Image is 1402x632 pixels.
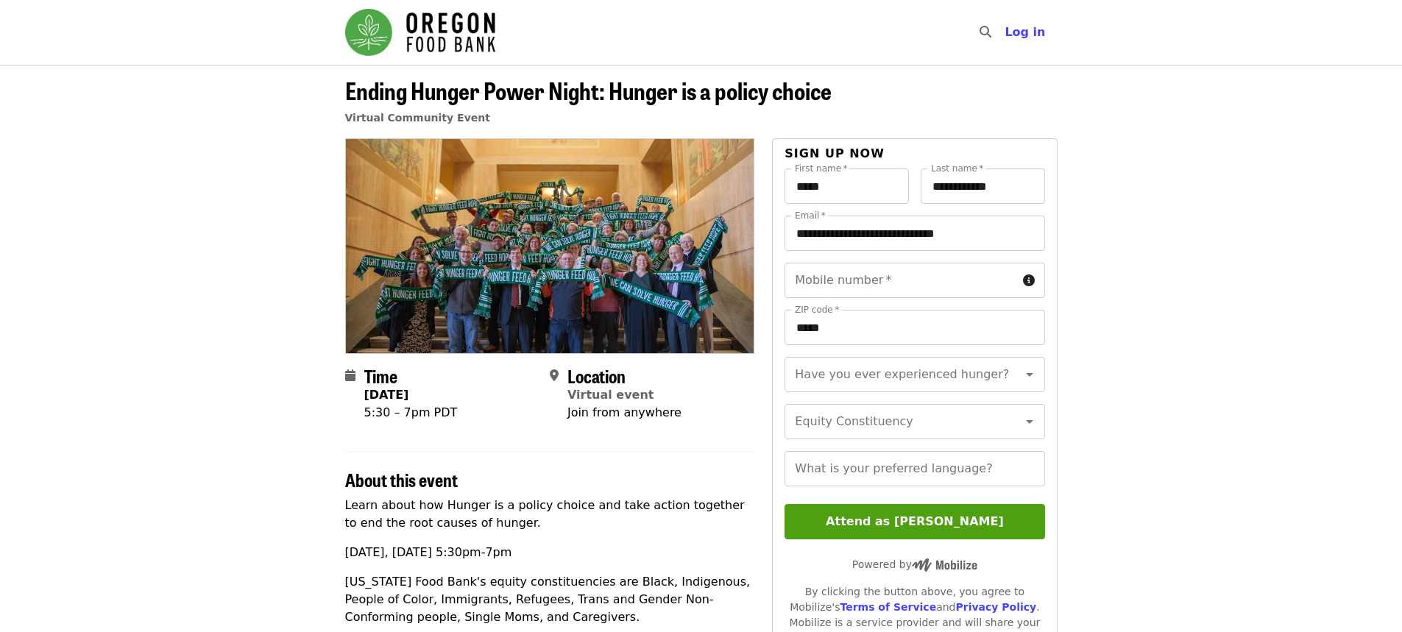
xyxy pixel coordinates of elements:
span: Powered by [852,558,977,570]
input: What is your preferred language? [785,451,1044,486]
p: [DATE], [DATE] 5:30pm-7pm [345,544,755,561]
button: Open [1019,364,1040,385]
img: Ending Hunger Power Night: Hunger is a policy choice organized by Oregon Food Bank [346,139,754,352]
input: Search [1000,15,1012,50]
img: Oregon Food Bank - Home [345,9,495,56]
span: About this event [345,466,458,492]
label: Last name [931,164,983,173]
p: [US_STATE] Food Bank's equity constituencies are Black, Indigenous, People of Color, Immigrants, ... [345,573,755,626]
button: Open [1019,411,1040,432]
span: Location [567,363,626,388]
strong: [DATE] [364,388,409,402]
span: Join from anywhere [567,405,681,419]
input: ZIP code [785,310,1044,345]
button: Attend as [PERSON_NAME] [785,504,1044,539]
span: Ending Hunger Power Night: Hunger is a policy choice [345,73,832,107]
i: search icon [980,25,991,39]
p: Learn about how Hunger is a policy choice and take action together to end the root causes of hunger. [345,497,755,532]
a: Virtual event [567,388,654,402]
button: Log in [993,18,1057,47]
div: 5:30 – 7pm PDT [364,404,458,422]
i: circle-info icon [1023,274,1035,288]
span: Sign up now [785,146,885,160]
a: Virtual Community Event [345,112,490,124]
input: Email [785,216,1044,251]
a: Privacy Policy [955,601,1036,613]
span: Time [364,363,397,388]
label: First name [795,164,848,173]
input: Last name [921,168,1045,204]
label: ZIP code [795,305,839,314]
label: Email [795,211,826,220]
a: Terms of Service [840,601,936,613]
span: Log in [1005,25,1045,39]
i: map-marker-alt icon [550,369,559,383]
i: calendar icon [345,369,355,383]
img: Powered by Mobilize [912,558,977,572]
input: Mobile number [785,263,1016,298]
input: First name [785,168,909,204]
